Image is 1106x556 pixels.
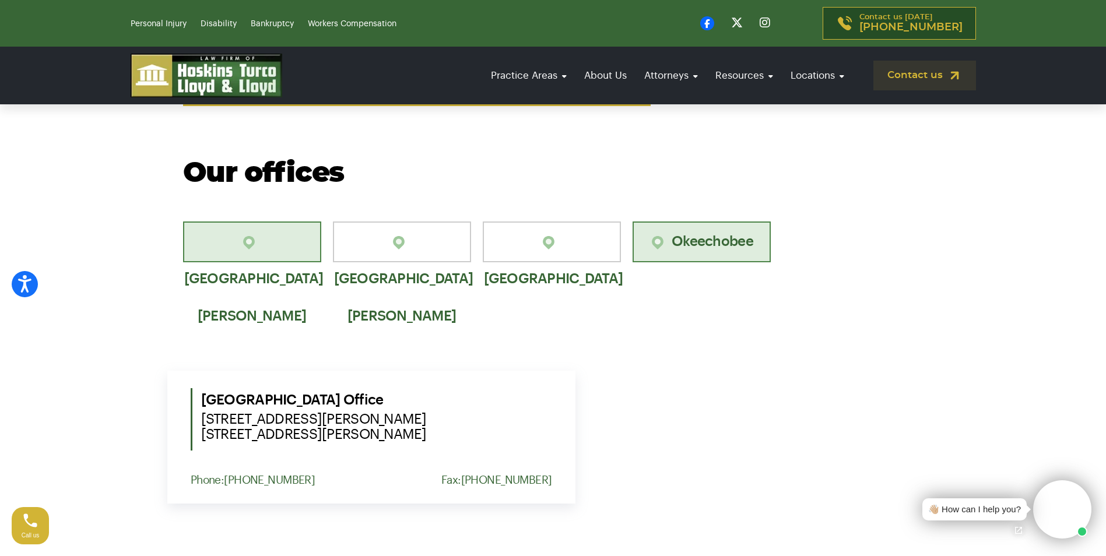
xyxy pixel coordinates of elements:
a: Personal Injury [131,20,187,28]
a: Locations [785,59,850,92]
a: Contact us [873,61,976,90]
a: [PHONE_NUMBER] [224,474,315,485]
a: About Us [578,59,633,92]
span: Call us [22,532,40,539]
h5: [GEOGRAPHIC_DATA] Office [201,388,552,442]
a: Workers Compensation [308,20,396,28]
a: [GEOGRAPHIC_DATA][PERSON_NAME] [333,221,471,262]
span: [PHONE_NUMBER] [859,22,963,33]
p: Contact us [DATE] [859,13,963,33]
a: [GEOGRAPHIC_DATA][PERSON_NAME] [183,221,321,262]
a: [PHONE_NUMBER] [461,474,552,485]
img: location [391,234,413,251]
img: location [649,234,672,251]
a: Practice Areas [485,59,573,92]
a: Open chat [1006,518,1031,543]
img: location [540,234,563,251]
p: Phone: [191,474,315,486]
img: location [241,234,263,251]
p: Fax: [441,474,552,486]
div: 👋🏼 How can I help you? [928,503,1021,516]
a: Bankruptcy [251,20,294,28]
span: [STREET_ADDRESS][PERSON_NAME] [STREET_ADDRESS][PERSON_NAME] [201,411,552,442]
a: Attorneys [638,59,704,92]
h2: Our offices [183,159,924,189]
a: [GEOGRAPHIC_DATA] [483,221,621,262]
a: Resources [710,59,779,92]
a: Disability [201,20,237,28]
a: Okeechobee [633,221,771,262]
img: logo [131,54,282,97]
a: Contact us [DATE][PHONE_NUMBER] [823,7,976,40]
